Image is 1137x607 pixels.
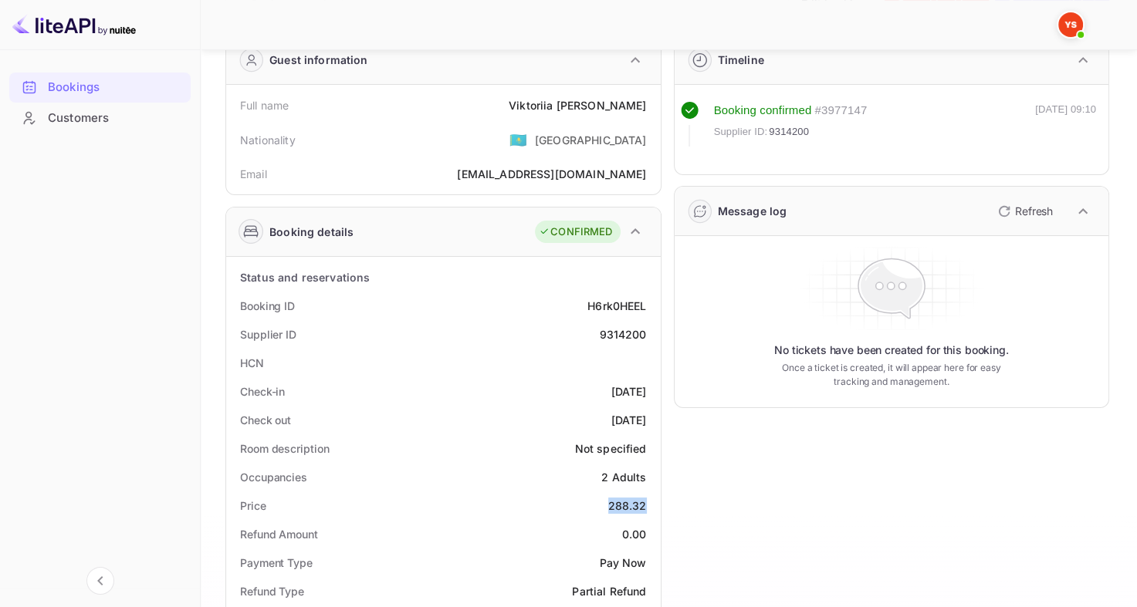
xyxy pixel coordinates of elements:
p: No tickets have been created for this booking. [774,342,1009,358]
div: Status and reservations [240,269,370,285]
p: Once a ticket is created, it will appear here for easy tracking and management. [775,361,1007,389]
div: [EMAIL_ADDRESS][DOMAIN_NAME] [457,166,646,182]
div: Booking details [269,224,354,240]
span: Supplier ID: [714,124,768,140]
div: Viktoriia [PERSON_NAME] [509,97,646,113]
div: Customers [9,103,191,133]
div: [DATE] 09:10 [1035,102,1096,147]
div: Guest information [269,52,368,68]
div: CONFIRMED [539,224,612,240]
div: # 3977147 [814,102,867,120]
div: 2 Adults [601,469,646,485]
div: Timeline [718,52,764,68]
div: Pay Now [599,555,646,571]
div: Room description [240,440,329,457]
div: Email [240,166,267,182]
div: Nationality [240,132,296,148]
div: Check-in [240,383,285,400]
div: 9314200 [599,326,646,342]
div: Occupancies [240,469,307,485]
div: Booking ID [240,298,295,314]
div: [DATE] [611,412,647,428]
span: United States [509,126,527,153]
div: Check out [240,412,291,428]
div: Booking confirmed [714,102,812,120]
div: Bookings [9,73,191,103]
div: Supplier ID [240,326,296,342]
div: Partial Refund [572,583,646,599]
p: Refresh [1015,203,1053,219]
img: Yandex Support [1058,12,1083,37]
div: [DATE] [611,383,647,400]
div: HCN [240,355,264,371]
div: Bookings [48,79,183,96]
div: [GEOGRAPHIC_DATA] [535,132,647,148]
div: Refund Type [240,583,304,599]
a: Bookings [9,73,191,101]
div: 0.00 [622,526,647,542]
div: Message log [718,203,787,219]
button: Collapse navigation [86,567,114,595]
a: Customers [9,103,191,132]
div: Customers [48,110,183,127]
div: Not specified [575,440,647,457]
div: 288.32 [608,497,647,514]
div: Full name [240,97,289,113]
div: Price [240,497,266,514]
span: 9314200 [769,124,809,140]
div: Refund Amount [240,526,318,542]
div: Payment Type [240,555,313,571]
img: LiteAPI logo [12,12,136,37]
div: H6rk0HEEL [587,298,646,314]
button: Refresh [989,199,1059,224]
